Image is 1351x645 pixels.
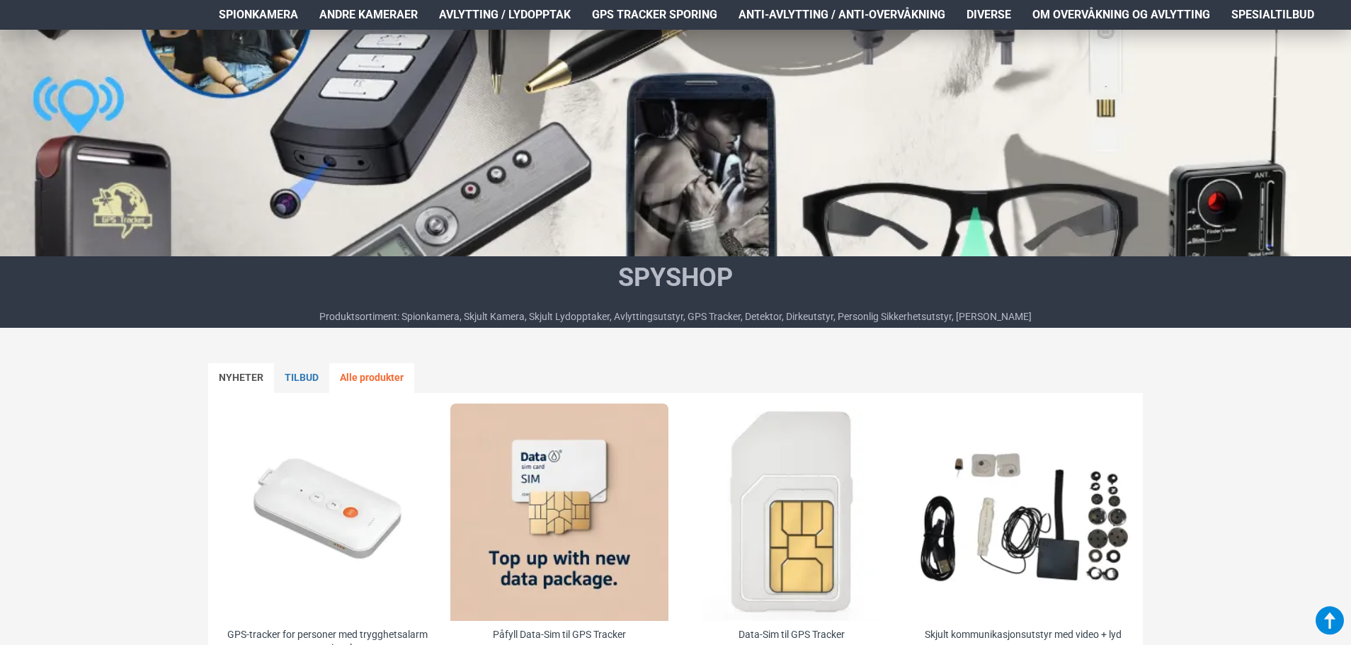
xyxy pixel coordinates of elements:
span: Anti-avlytting / Anti-overvåkning [739,6,945,23]
span: Spesialtilbud [1231,6,1314,23]
span: Spionkamera [219,6,298,23]
a: Påfyll Data-Sim til GPS Tracker [450,404,668,621]
a: Påfyll Data-Sim til GPS Tracker [493,628,626,641]
span: Andre kameraer [319,6,418,23]
a: Skjult kommunikasjonsutstyr med video + lyd Skjult kommunikasjonsutstyr med video + lyd [914,404,1131,621]
a: Data-Sim til GPS Tracker [739,628,845,641]
a: Skjult kommunikasjonsutstyr med video + lyd [925,628,1122,641]
a: TILBUD [274,363,329,393]
span: Diverse [967,6,1011,23]
a: NYHETER [208,363,274,393]
span: Om overvåkning og avlytting [1032,6,1210,23]
a: Data-Sim til GPS Tracker [683,404,900,621]
span: GPS Tracker Sporing [592,6,717,23]
div: Produktsortiment: Spionkamera, Skjult Kamera, Skjult Lydopptaker, Avlyttingsutstyr, GPS Tracker, ... [319,309,1032,324]
h1: SpyShop [319,260,1032,295]
a: GPS-tracker for personer med trygghetsalarm og toveis tale [219,404,436,621]
a: Alle produkter [329,363,414,393]
span: Avlytting / Lydopptak [439,6,571,23]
